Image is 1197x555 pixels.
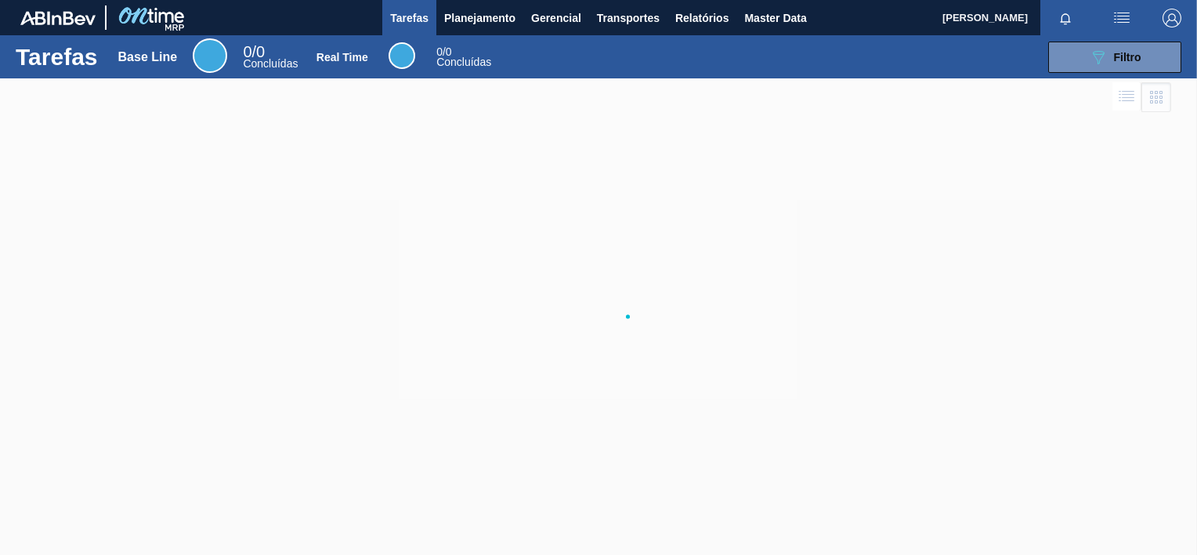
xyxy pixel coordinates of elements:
[118,50,178,64] div: Base Line
[243,57,298,70] span: Concluídas
[1163,9,1181,27] img: Logout
[531,9,581,27] span: Gerencial
[1112,9,1131,27] img: userActions
[675,9,729,27] span: Relatórios
[1040,7,1090,29] button: Notificações
[243,43,265,60] span: / 0
[193,38,227,73] div: Base Line
[243,43,251,60] span: 0
[436,47,491,67] div: Real Time
[436,56,491,68] span: Concluídas
[390,9,429,27] span: Tarefas
[444,9,515,27] span: Planejamento
[436,45,451,58] span: / 0
[389,42,415,69] div: Real Time
[243,45,298,69] div: Base Line
[1114,51,1141,63] span: Filtro
[20,11,96,25] img: TNhmsLtSVTkK8tSr43FrP2fwEKptu5GPRR3wAAAABJRU5ErkJggg==
[316,51,368,63] div: Real Time
[744,9,806,27] span: Master Data
[1048,42,1181,73] button: Filtro
[16,48,98,66] h1: Tarefas
[597,9,660,27] span: Transportes
[436,45,443,58] span: 0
